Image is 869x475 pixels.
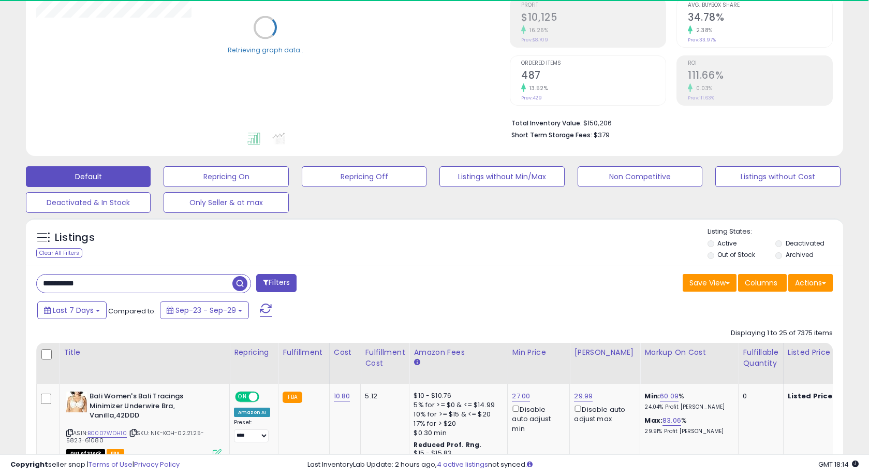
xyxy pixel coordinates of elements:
[37,301,107,319] button: Last 7 Days
[660,391,679,401] a: 60.09
[521,3,666,8] span: Profit
[526,26,548,34] small: 16.26%
[731,328,833,338] div: Displaying 1 to 25 of 7375 items
[414,392,499,400] div: $10 - $10.76
[365,392,401,401] div: 5.12
[234,347,274,358] div: Repricing
[90,392,215,423] b: Bali Women's Bali Tracings Minimizer Underwire Bra, Vanilla,42DDD
[307,460,859,470] div: Last InventoryLab Update: 2 hours ago, not synced.
[688,61,832,66] span: ROI
[36,248,82,258] div: Clear All Filters
[693,84,713,92] small: 0.03%
[818,459,859,469] span: 2025-10-7 18:14 GMT
[708,227,843,237] p: Listing States:
[688,37,716,43] small: Prev: 33.97%
[521,95,542,101] small: Prev: 429
[574,404,632,424] div: Disable auto adjust max
[521,37,548,43] small: Prev: $8,709
[640,343,739,384] th: The percentage added to the cost of goods (COGS) that forms the calculator for Min & Max prices.
[108,306,156,316] span: Compared to:
[64,347,225,358] div: Title
[521,11,666,25] h2: $10,125
[414,440,481,449] b: Reduced Prof. Rng.
[55,231,95,245] h5: Listings
[662,415,681,426] a: 83.06
[302,166,426,187] button: Repricing Off
[644,347,734,358] div: Markup on Cost
[258,393,274,401] span: OFF
[234,419,270,442] div: Preset:
[715,166,840,187] button: Listings without Cost
[644,415,662,425] b: Max:
[717,250,755,259] label: Out of Stock
[693,26,713,34] small: 2.38%
[66,429,204,444] span: | SKU: NIK-KOH-02.21.25-5823-61080
[414,419,499,428] div: 17% for > $20
[236,393,249,401] span: ON
[256,274,297,292] button: Filters
[439,166,564,187] button: Listings without Min/Max
[717,239,737,248] label: Active
[283,347,325,358] div: Fulfillment
[644,392,730,411] div: %
[414,358,420,367] small: Amazon Fees.
[788,391,835,401] b: Listed Price:
[512,391,530,401] a: 27.00
[578,166,702,187] button: Non Competitive
[644,391,660,401] b: Min:
[745,278,777,288] span: Columns
[521,69,666,83] h2: 487
[738,274,787,292] button: Columns
[414,428,499,438] div: $0.30 min
[688,95,714,101] small: Prev: 111.63%
[334,347,357,358] div: Cost
[283,392,302,403] small: FBA
[644,416,730,435] div: %
[512,347,565,358] div: Min Price
[26,192,151,213] button: Deactivated & In Stock
[511,116,825,128] li: $150,206
[66,392,87,412] img: 41rrgZxh6EL._SL40_.jpg
[234,408,270,417] div: Amazon AI
[511,119,582,127] b: Total Inventory Value:
[228,45,303,54] div: Retrieving graph data..
[521,61,666,66] span: Ordered Items
[10,460,180,470] div: seller snap | |
[644,428,730,435] p: 29.91% Profit [PERSON_NAME]
[66,392,222,457] div: ASIN:
[10,459,48,469] strong: Copyright
[526,84,548,92] small: 13.52%
[688,11,832,25] h2: 34.78%
[683,274,737,292] button: Save View
[788,274,833,292] button: Actions
[786,250,814,259] label: Archived
[164,166,288,187] button: Repricing On
[175,305,236,315] span: Sep-23 - Sep-29
[437,459,488,469] a: 4 active listings
[688,69,832,83] h2: 111.66%
[644,404,730,411] p: 24.04% Profit [PERSON_NAME]
[743,347,778,369] div: Fulfillable Quantity
[743,392,775,401] div: 0
[164,192,288,213] button: Only Seller & at max
[574,347,636,358] div: [PERSON_NAME]
[87,429,127,438] a: B0007WDH10
[786,239,824,248] label: Deactivated
[688,3,832,8] span: Avg. Buybox Share
[574,391,593,401] a: 29.99
[511,131,592,139] b: Short Term Storage Fees:
[414,410,499,419] div: 10% for >= $15 & <= $20
[53,305,94,315] span: Last 7 Days
[414,347,503,358] div: Amazon Fees
[334,391,350,401] a: 10.80
[414,400,499,410] div: 5% for >= $0 & <= $14.99
[26,166,151,187] button: Default
[160,301,249,319] button: Sep-23 - Sep-29
[134,459,180,469] a: Privacy Policy
[365,347,405,369] div: Fulfillment Cost
[89,459,132,469] a: Terms of Use
[594,130,610,140] span: $379
[512,404,562,434] div: Disable auto adjust min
